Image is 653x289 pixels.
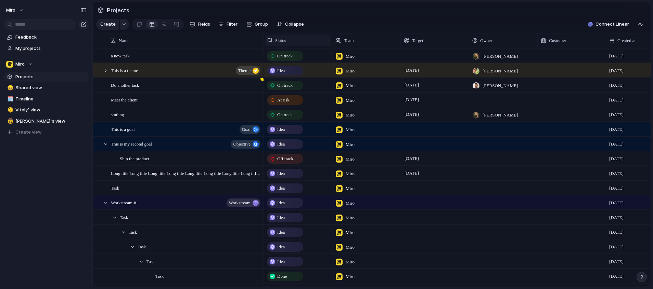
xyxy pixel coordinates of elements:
[403,66,421,74] span: [DATE]
[277,258,285,265] span: Idea
[96,19,119,30] button: Create
[3,72,89,82] a: Projects
[609,53,624,59] span: [DATE]
[285,21,304,28] span: Collapse
[3,59,89,69] button: Miro
[129,228,137,236] span: Task
[198,21,210,28] span: Fields
[15,45,87,52] span: My projects
[3,116,89,126] a: 🤠[PERSON_NAME]'s view
[344,37,354,44] span: Team
[216,19,240,30] button: Filter
[277,170,285,177] span: Idea
[346,68,355,74] span: Miro
[277,126,285,133] span: Idea
[105,4,131,16] span: Projects
[7,117,12,125] div: 🤠
[229,198,251,208] span: workstream
[346,259,355,265] span: Miro
[277,214,285,221] span: Idea
[240,125,260,134] button: goal
[242,125,251,134] span: goal
[111,140,152,148] span: This is my second goal
[238,66,251,75] span: theme
[3,83,89,93] div: 😄Shared view
[277,199,285,206] span: Idea
[111,169,261,177] span: Long title Long title Long title Long title Long title Long title Long title Long title Long titl...
[346,141,355,148] span: Miro
[609,97,624,104] span: [DATE]
[138,243,146,250] span: Task
[231,140,260,149] button: objective
[277,97,290,104] span: At risk
[111,81,139,89] span: Do another task
[609,185,624,192] span: [DATE]
[15,96,87,102] span: Timeline
[120,154,149,162] span: Ship the product
[111,66,138,74] span: This is a theme
[403,110,421,119] span: [DATE]
[7,95,12,103] div: 🗓️
[277,67,285,74] span: Idea
[100,21,116,28] span: Create
[609,170,624,177] span: [DATE]
[617,37,636,44] span: Created at
[483,53,518,60] span: [PERSON_NAME]
[483,68,518,74] span: [PERSON_NAME]
[609,111,624,118] span: [DATE]
[596,21,629,28] span: Connect Linear
[346,200,355,207] span: Miro
[111,184,119,192] span: Task
[227,198,260,207] button: workstream
[6,7,15,14] span: miro
[277,185,285,192] span: Idea
[277,229,285,236] span: Idea
[609,258,624,265] span: [DATE]
[111,110,124,118] span: smthng
[3,32,89,42] a: Feedback
[111,96,138,104] span: Meet the client
[15,107,87,113] span: Vitaly' view
[7,84,12,92] div: 😄
[609,67,624,74] span: [DATE]
[346,185,355,192] span: Miro
[277,244,285,250] span: Idea
[111,125,135,133] span: This is a goal
[255,21,268,28] span: Group
[609,229,624,236] span: [DATE]
[275,37,286,44] span: Status
[6,118,13,125] button: 🤠
[609,155,624,162] span: [DATE]
[3,105,89,115] a: 🫠Vitaly' view
[346,215,355,221] span: Miro
[146,257,155,265] span: Task
[480,37,492,44] span: Owner
[6,96,13,102] button: 🗓️
[403,154,421,163] span: [DATE]
[277,155,293,162] span: Off track
[346,273,355,280] span: Miro
[549,37,566,44] span: Customer
[609,82,624,89] span: [DATE]
[15,34,87,41] span: Feedback
[15,118,87,125] span: [PERSON_NAME]'s view
[483,82,518,89] span: [PERSON_NAME]
[277,273,287,280] span: Done
[346,170,355,177] span: Miro
[609,199,624,206] span: [DATE]
[609,214,624,221] span: [DATE]
[609,141,624,148] span: [DATE]
[120,213,128,221] span: Task
[111,198,138,206] span: Workstream #1
[3,127,89,137] button: Create view
[243,19,271,30] button: Group
[15,84,87,91] span: Shared view
[3,94,89,104] a: 🗓️Timeline
[6,84,13,91] button: 😄
[155,272,164,280] span: Task
[6,107,13,113] button: 🫠
[346,53,355,60] span: Miro
[609,273,624,280] span: [DATE]
[412,37,423,44] span: Target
